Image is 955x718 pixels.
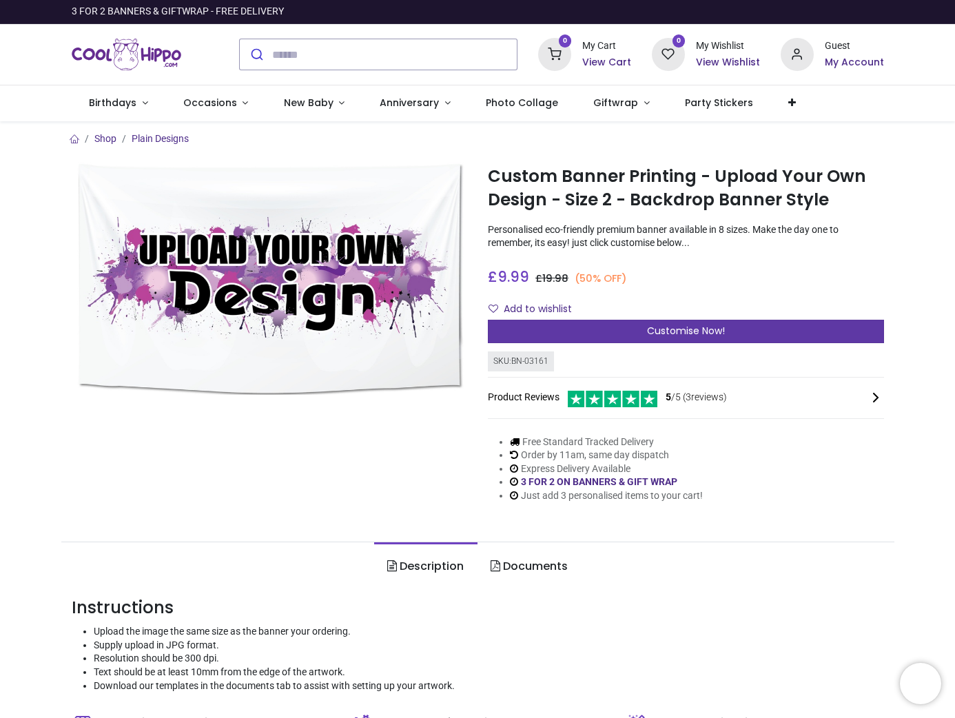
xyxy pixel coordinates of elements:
[521,476,677,487] a: 3 FOR 2 ON BANNERS & GIFT WRAP
[266,85,362,121] a: New Baby
[362,85,469,121] a: Anniversary
[488,223,884,250] p: Personalised eco-friendly premium banner available in 8 sizes. Make the day one to remember, its ...
[576,85,668,121] a: Giftwrap
[488,389,884,407] div: Product Reviews
[582,56,631,70] a: View Cart
[165,85,266,121] a: Occasions
[380,96,439,110] span: Anniversary
[488,298,584,321] button: Add to wishlistAdd to wishlist
[132,133,189,144] a: Plain Designs
[696,39,760,53] div: My Wishlist
[575,271,627,286] small: (50% OFF)
[72,85,166,121] a: Birthdays
[652,48,685,59] a: 0
[685,96,753,110] span: Party Stickers
[94,679,884,693] li: Download our templates in the documents tab to assist with setting up your artwork.
[94,133,116,144] a: Shop
[582,39,631,53] div: My Cart
[72,35,182,74] img: Cool Hippo
[477,542,581,591] a: Documents
[510,489,703,503] li: Just add 3 personalised items to your cart!
[72,162,468,395] img: Custom Banner Printing - Upload Your Own Design - Size 2 - Backdrop Banner Style
[542,271,568,285] span: 19.98
[72,596,884,619] h3: Instructions
[488,351,554,371] div: SKU: BN-03161
[284,96,333,110] span: New Baby
[825,39,884,53] div: Guest
[510,462,703,476] li: Express Delivery Available
[72,5,284,19] div: 3 FOR 2 BANNERS & GIFTWRAP - FREE DELIVERY
[666,391,671,402] span: 5
[94,666,884,679] li: Text should be at least 10mm from the edge of the artwork.
[488,267,529,287] span: £
[486,96,558,110] span: Photo Collage
[94,639,884,653] li: Supply upload in JPG format.
[183,96,237,110] span: Occasions
[595,5,884,19] iframe: Customer reviews powered by Trustpilot
[497,267,529,287] span: 9.99
[240,39,272,70] button: Submit
[510,435,703,449] li: Free Standard Tracked Delivery
[72,35,182,74] a: Logo of Cool Hippo
[672,34,686,48] sup: 0
[89,96,136,110] span: Birthdays
[488,165,884,212] h1: Custom Banner Printing - Upload Your Own Design - Size 2 - Backdrop Banner Style
[900,663,941,704] iframe: Brevo live chat
[647,324,725,338] span: Customise Now!
[666,391,727,404] span: /5 ( 3 reviews)
[535,271,568,285] span: £
[538,48,571,59] a: 0
[374,542,477,591] a: Description
[593,96,638,110] span: Giftwrap
[489,304,498,314] i: Add to wishlist
[559,34,572,48] sup: 0
[825,56,884,70] a: My Account
[696,56,760,70] a: View Wishlist
[94,625,884,639] li: Upload the image the same size as the banner your ordering.
[510,449,703,462] li: Order by 11am, same day dispatch
[94,652,884,666] li: Resolution should be 300 dpi.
